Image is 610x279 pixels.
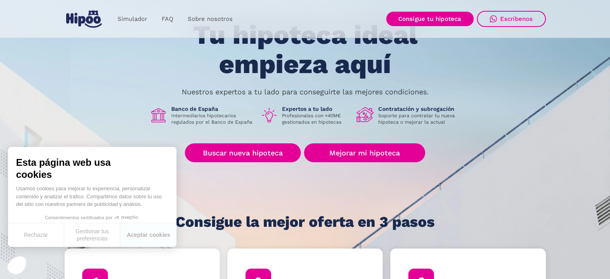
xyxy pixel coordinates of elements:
p: Intermediarios hipotecarios regulados por el Banco de España [171,112,254,125]
a: Sobre nosotros [180,11,240,27]
a: Escríbenos [477,11,546,27]
a: Mejorar mi hipoteca [304,143,425,162]
h1: Consigue la mejor oferta en 3 pasos [175,214,435,230]
p: Nuestros expertos a tu lado para conseguirte las mejores condiciones. [182,89,429,95]
a: Buscar nueva hipoteca [185,143,301,162]
a: home [65,7,104,31]
a: Consigue tu hipoteca [386,12,474,26]
p: Profesionales con +40M€ gestionados en hipotecas [282,112,350,125]
h1: Contratación y subrogación [378,105,461,112]
a: FAQ [154,11,180,27]
h1: Expertos a tu lado [282,105,350,112]
div: Escríbenos [500,15,533,22]
h1: Banco de España [171,105,254,112]
h1: Tu hipoteca ideal empieza aquí [153,20,457,79]
a: Simulador [110,11,154,27]
p: Soporte para contratar tu nueva hipoteca o mejorar la actual [378,112,461,125]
